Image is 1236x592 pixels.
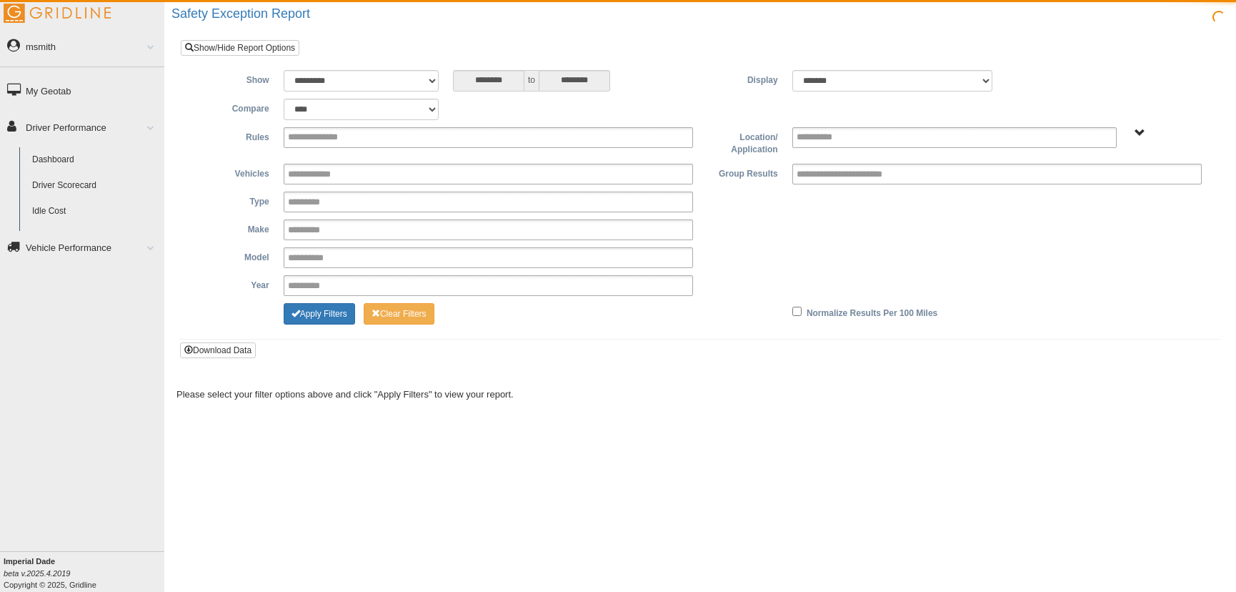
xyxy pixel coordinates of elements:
[191,70,276,87] label: Show
[700,164,785,181] label: Group Results
[26,147,164,173] a: Dashboard
[191,219,276,237] label: Make
[4,569,70,578] i: beta v.2025.4.2019
[284,303,355,325] button: Change Filter Options
[180,342,256,358] button: Download Data
[4,4,111,23] img: Gridline
[26,224,164,250] a: Idle Cost Trend
[26,199,164,225] a: Idle Cost
[4,557,55,566] b: Imperial Dade
[191,247,276,265] label: Model
[364,303,434,325] button: Change Filter Options
[700,127,785,157] label: Location/ Application
[191,275,276,292] label: Year
[807,303,937,320] label: Normalize Results Per 100 Miles
[191,192,276,209] label: Type
[176,389,514,400] span: Please select your filter options above and click "Apply Filters" to view your report.
[191,127,276,144] label: Rules
[171,7,1236,21] h2: Safety Exception Report
[4,556,164,591] div: Copyright © 2025, Gridline
[700,70,785,87] label: Display
[191,99,276,116] label: Compare
[191,164,276,181] label: Vehicles
[26,173,164,199] a: Driver Scorecard
[524,70,539,92] span: to
[181,40,299,56] a: Show/Hide Report Options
